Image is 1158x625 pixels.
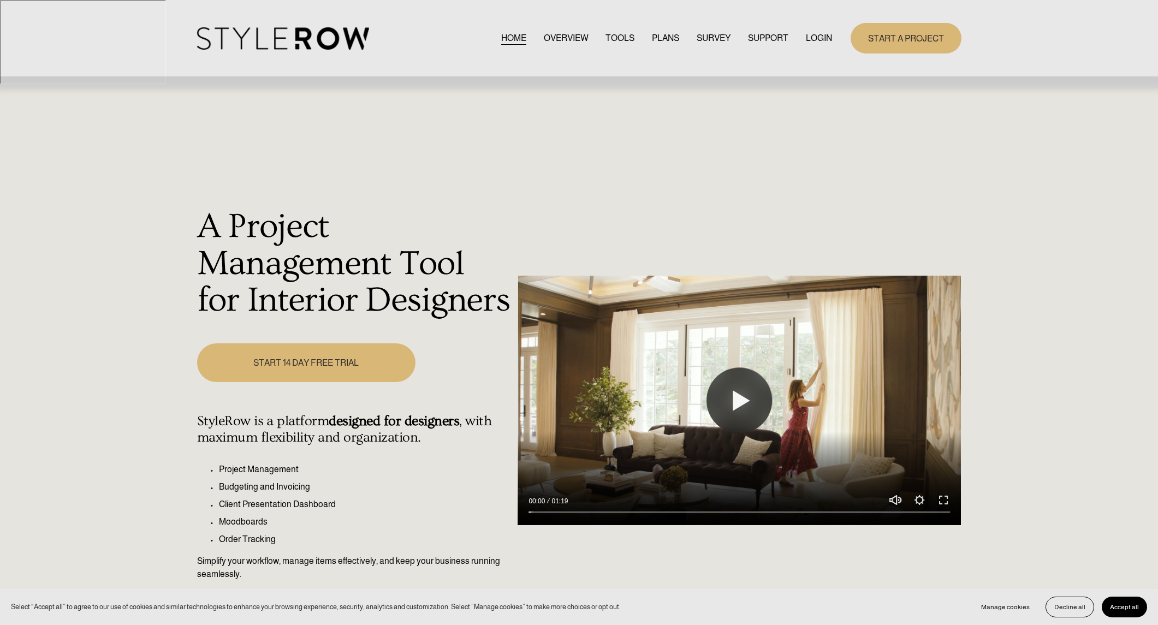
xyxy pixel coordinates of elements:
a: LOGIN [806,31,832,45]
p: Budgeting and Invoicing [219,480,512,493]
h4: StyleRow is a platform , with maximum flexibility and organization. [197,413,512,446]
p: Simplify your workflow, manage items effectively, and keep your business running seamlessly. [197,555,512,581]
a: START 14 DAY FREE TRIAL [197,343,415,382]
a: PLANS [652,31,679,45]
button: Decline all [1046,597,1094,617]
div: Duration [548,496,571,507]
a: folder dropdown [748,31,788,45]
span: Manage cookies [981,603,1030,611]
a: OVERVIEW [544,31,589,45]
div: Current time [528,496,548,507]
a: SURVEY [697,31,731,45]
img: StyleRow [197,27,369,50]
a: START A PROJECT [851,23,961,53]
span: Accept all [1110,603,1139,611]
h1: A Project Management Tool for Interior Designers [197,209,512,319]
button: Manage cookies [973,597,1038,617]
span: SUPPORT [748,32,788,45]
button: Play [706,368,772,433]
a: TOOLS [605,31,634,45]
span: Decline all [1054,603,1085,611]
p: Order Tracking [219,533,512,546]
strong: designed for designers [329,413,459,429]
a: HOME [501,31,526,45]
p: Client Presentation Dashboard [219,498,512,511]
p: Project Management [219,463,512,476]
button: Accept all [1102,597,1147,617]
p: Moodboards [219,515,512,528]
input: Seek [528,508,950,516]
p: Select “Accept all” to agree to our use of cookies and similar technologies to enhance your brows... [11,602,621,612]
